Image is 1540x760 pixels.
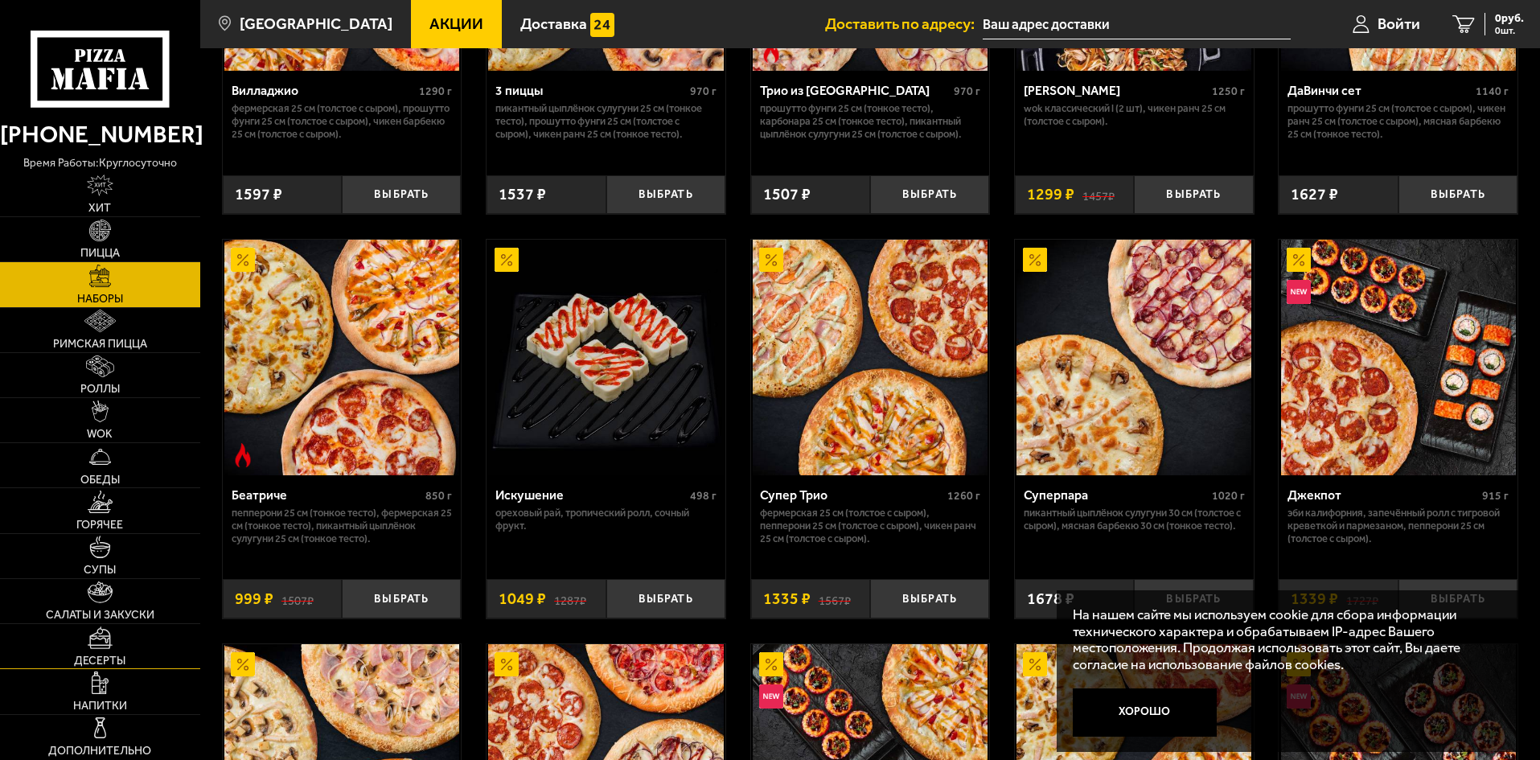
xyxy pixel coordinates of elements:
[1082,187,1115,203] s: 1457 ₽
[763,187,811,203] span: 1507 ₽
[759,684,783,709] img: Новинка
[77,294,123,305] span: Наборы
[342,579,461,618] button: Выбрать
[1073,688,1218,737] button: Хорошо
[495,83,686,98] div: 3 пиццы
[1027,187,1074,203] span: 1299 ₽
[954,84,980,98] span: 970 г
[870,579,989,618] button: Выбрать
[495,102,717,141] p: Пикантный цыплёнок сулугуни 25 см (тонкое тесто), Прошутто Фунги 25 см (толстое с сыром), Чикен Р...
[74,655,125,667] span: Десерты
[1212,84,1245,98] span: 1250 г
[80,248,120,259] span: Пицца
[1279,240,1517,474] a: АкционныйНовинкаДжекпот
[1287,507,1509,545] p: Эби Калифорния, Запечённый ролл с тигровой креветкой и пармезаном, Пепперони 25 см (толстое с сыр...
[495,248,519,272] img: Акционный
[1287,83,1472,98] div: ДаВинчи сет
[590,13,614,37] img: 15daf4d41897b9f0e9f617042186c801.svg
[520,16,587,31] span: Доставка
[1287,248,1311,272] img: Акционный
[76,520,123,531] span: Горячее
[1024,102,1245,128] p: Wok классический L (2 шт), Чикен Ранч 25 см (толстое с сыром).
[1024,83,1208,98] div: [PERSON_NAME]
[606,175,725,215] button: Выбрать
[73,700,127,712] span: Напитки
[1027,591,1074,607] span: 1678 ₽
[88,203,111,214] span: Хит
[1016,240,1251,474] img: Суперпара
[499,187,546,203] span: 1537 ₽
[1015,240,1254,474] a: АкционныйСуперпара
[1281,240,1516,474] img: Джекпот
[1482,489,1509,503] span: 915 г
[80,384,120,395] span: Роллы
[1287,280,1311,304] img: Новинка
[487,240,725,474] a: АкционныйИскушение
[1378,16,1420,31] span: Войти
[690,489,717,503] span: 498 г
[342,175,461,215] button: Выбрать
[429,16,483,31] span: Акции
[760,102,981,141] p: Прошутто Фунги 25 см (тонкое тесто), Карбонара 25 см (тонкое тесто), Пикантный цыплёнок сулугуни ...
[1023,248,1047,272] img: Акционный
[232,487,422,503] div: Беатриче
[231,652,255,676] img: Акционный
[495,507,717,532] p: Ореховый рай, Тропический ролл, Сочный фрукт.
[947,489,980,503] span: 1260 г
[495,652,519,676] img: Акционный
[232,102,453,141] p: Фермерская 25 см (толстое с сыром), Прошутто Фунги 25 см (толстое с сыром), Чикен Барбекю 25 см (...
[46,610,154,621] span: Салаты и закуски
[751,240,990,474] a: АкционныйСупер Трио
[819,591,851,607] s: 1567 ₽
[232,83,416,98] div: Вилладжио
[1287,102,1509,141] p: Прошутто Фунги 25 см (толстое с сыром), Чикен Ранч 25 см (толстое с сыром), Мясная Барбекю 25 см ...
[281,591,314,607] s: 1507 ₽
[1134,579,1253,618] button: Выбрать
[84,565,116,576] span: Супы
[825,16,983,31] span: Доставить по адресу:
[1023,652,1047,676] img: Акционный
[224,240,459,474] img: Беатриче
[1398,579,1517,618] button: Выбрать
[759,248,783,272] img: Акционный
[240,16,392,31] span: [GEOGRAPHIC_DATA]
[53,339,147,350] span: Римская пицца
[425,489,452,503] span: 850 г
[231,443,255,467] img: Острое блюдо
[760,487,944,503] div: Супер Трио
[759,652,783,676] img: Акционный
[606,579,725,618] button: Выбрать
[760,83,951,98] div: Трио из [GEOGRAPHIC_DATA]
[231,248,255,272] img: Акционный
[760,507,981,545] p: Фермерская 25 см (толстое с сыром), Пепперони 25 см (толстое с сыром), Чикен Ранч 25 см (толстое ...
[1495,26,1524,35] span: 0 шт.
[759,39,783,63] img: Острое блюдо
[232,507,453,545] p: Пепперони 25 см (тонкое тесто), Фермерская 25 см (тонкое тесто), Пикантный цыплёнок сулугуни 25 с...
[870,175,989,215] button: Выбрать
[1287,487,1478,503] div: Джекпот
[554,591,586,607] s: 1287 ₽
[983,10,1291,39] input: Ваш адрес доставки
[1212,489,1245,503] span: 1020 г
[763,591,811,607] span: 1335 ₽
[223,240,462,474] a: АкционныйОстрое блюдоБеатриче
[753,240,988,474] img: Супер Трио
[87,429,113,440] span: WOK
[690,84,717,98] span: 970 г
[495,487,686,503] div: Искушение
[488,240,723,474] img: Искушение
[1024,487,1208,503] div: Суперпара
[1495,13,1524,24] span: 0 руб.
[1024,507,1245,532] p: Пикантный цыплёнок сулугуни 30 см (толстое с сыром), Мясная Барбекю 30 см (тонкое тесто).
[1398,175,1517,215] button: Выбрать
[419,84,452,98] span: 1290 г
[1476,84,1509,98] span: 1140 г
[48,746,151,757] span: Дополнительно
[1291,187,1338,203] span: 1627 ₽
[1134,175,1253,215] button: Выбрать
[499,591,546,607] span: 1049 ₽
[1073,606,1493,673] p: На нашем сайте мы используем cookie для сбора информации технического характера и обрабатываем IP...
[235,591,273,607] span: 999 ₽
[235,187,282,203] span: 1597 ₽
[80,474,120,486] span: Обеды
